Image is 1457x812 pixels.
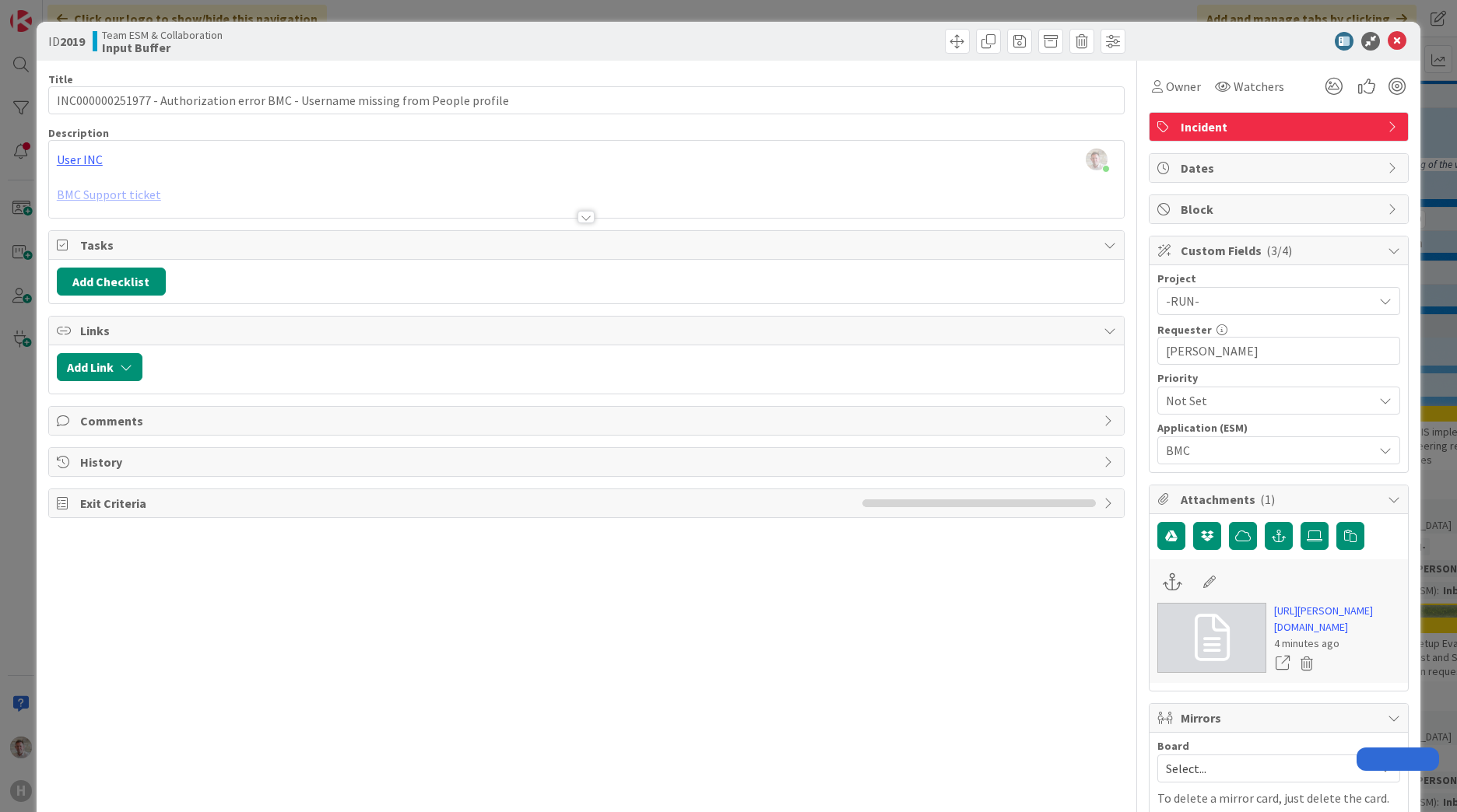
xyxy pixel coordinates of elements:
label: Title [48,72,73,86]
div: Application (ESM) [1157,422,1400,433]
span: Watchers [1234,77,1284,96]
span: Custom Fields [1181,241,1380,260]
div: Priority [1157,373,1400,383]
a: User INC [57,152,103,167]
span: History [80,453,1096,471]
span: Select... [1166,758,1365,779]
span: -RUN- [1166,290,1365,312]
span: Mirrors [1181,709,1380,727]
b: Input Buffer [102,41,223,54]
span: Incident [1181,117,1380,136]
span: Tasks [80,236,1096,254]
span: ( 3/4 ) [1266,243,1292,258]
span: Attachments [1181,490,1380,509]
div: 4 minutes ago [1274,635,1400,652]
span: ( 1 ) [1260,492,1275,507]
span: Team ESM & Collaboration [102,29,223,41]
b: 2019 [60,33,85,49]
span: Exit Criteria [80,494,855,513]
span: Owner [1166,77,1201,96]
div: Project [1157,273,1400,284]
span: Description [48,126,109,140]
span: Not Set [1166,390,1365,411]
span: BMC [1166,439,1365,461]
input: type card name here... [48,86,1125,114]
span: Block [1181,200,1380,219]
span: Board [1157,740,1189,751]
a: [URL][PERSON_NAME][DOMAIN_NAME] [1274,603,1400,635]
button: Add Link [57,353,142,381]
img: e240dyeMCXgl8MSCC3KbjoRZrAa6nczt.jpg [1086,149,1108,170]
label: Requester [1157,323,1212,337]
button: Add Checklist [57,268,166,296]
a: Open [1274,653,1291,674]
span: Links [80,321,1096,340]
span: Dates [1181,159,1380,177]
span: Comments [80,411,1096,430]
span: ID [48,32,85,51]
